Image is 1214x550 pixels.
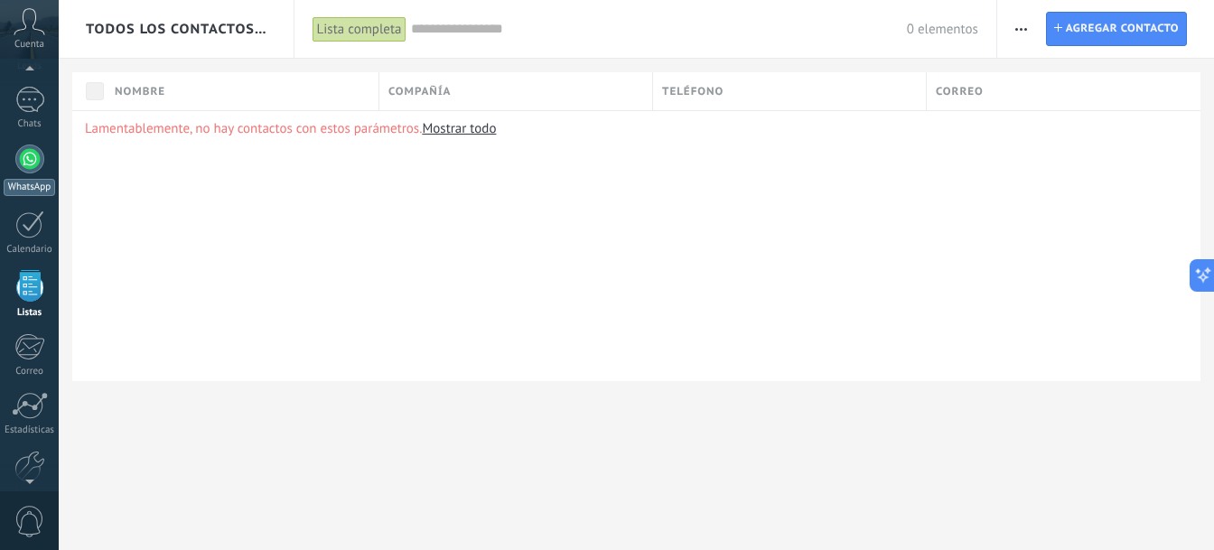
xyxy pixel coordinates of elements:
span: Teléfono [662,83,724,100]
span: Cuenta [14,39,44,51]
div: Lista completa [313,16,406,42]
div: Chats [4,118,56,130]
div: Listas [4,307,56,319]
span: Compañía [388,83,451,100]
span: Nombre [115,83,165,100]
div: Calendario [4,244,56,256]
span: Correo [936,83,984,100]
span: Agregar contacto [1066,13,1179,45]
p: Lamentablemente, no hay contactos con estos parámetros. [85,120,1188,137]
a: Agregar contacto [1046,12,1187,46]
button: Más [1008,12,1034,46]
a: Mostrar todo [422,120,496,137]
div: Estadísticas [4,424,56,436]
div: Correo [4,366,56,378]
div: WhatsApp [4,179,55,196]
span: Todos los contactos y empresas [86,21,268,38]
span: 0 elementos [907,21,978,38]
